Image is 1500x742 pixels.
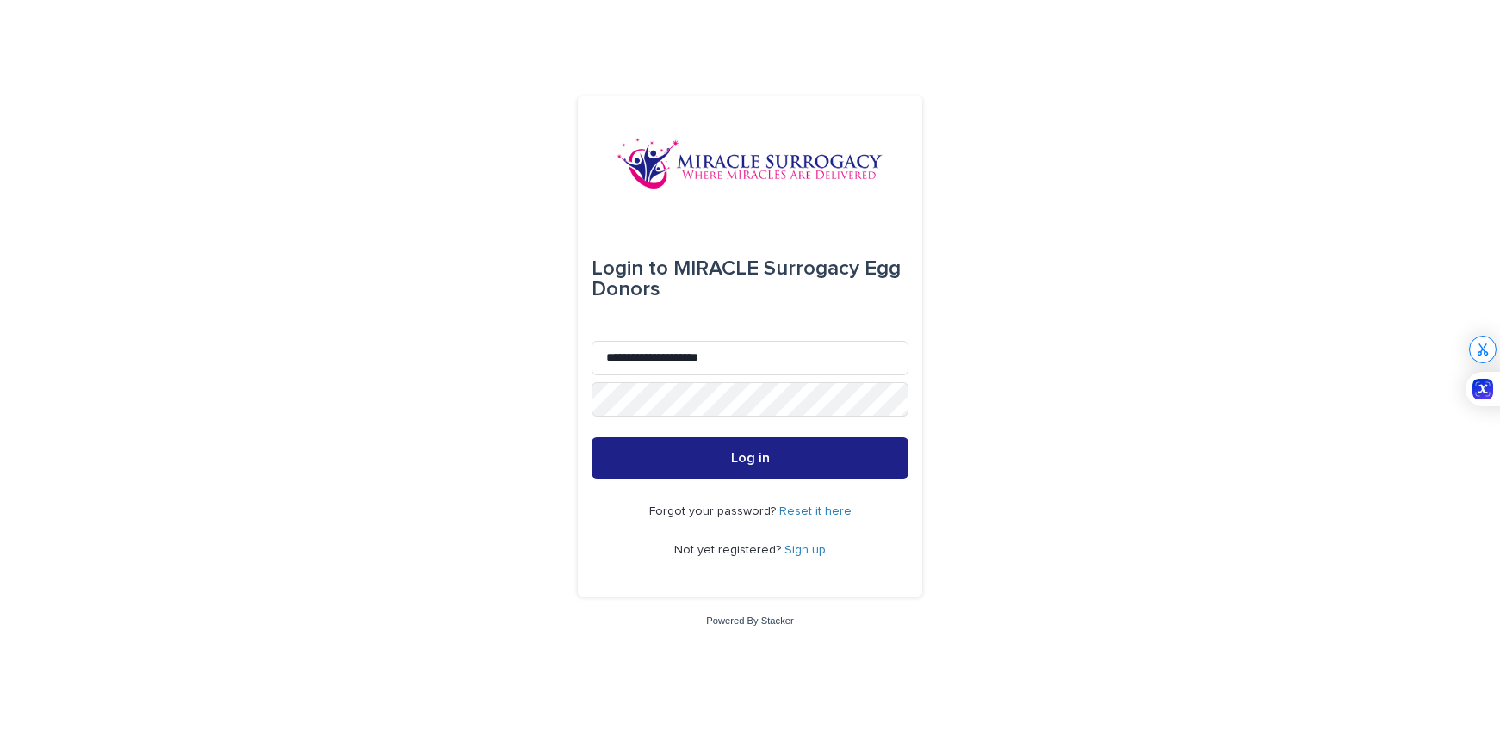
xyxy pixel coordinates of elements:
[731,451,770,465] span: Log in
[674,544,784,556] span: Not yet registered?
[649,505,779,517] span: Forgot your password?
[592,244,908,313] div: MIRACLE Surrogacy Egg Donors
[779,505,852,517] a: Reset it here
[592,437,908,479] button: Log in
[617,138,883,189] img: OiFFDOGZQuirLhrlO1ag
[592,258,668,279] span: Login to
[706,615,793,626] a: Powered By Stacker
[784,544,826,556] a: Sign up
